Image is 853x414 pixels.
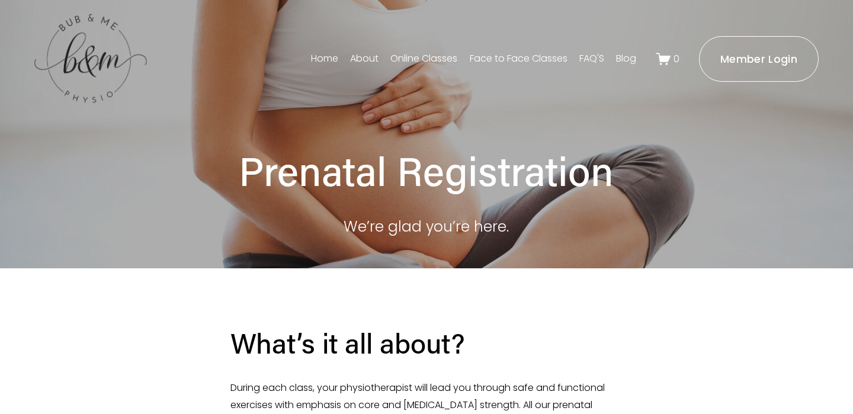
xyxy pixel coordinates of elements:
span: 0 [674,52,679,66]
a: Home [311,49,338,68]
a: FAQ'S [579,49,604,68]
a: 0 items in cart [656,52,679,66]
a: Face to Face Classes [470,49,567,68]
h1: Prenatal Registration [132,146,721,195]
p: We’re glad you’re here. [132,214,721,240]
a: About [350,49,379,68]
h2: What’s it all about? [230,325,623,361]
a: Blog [616,49,636,68]
a: Member Login [699,36,819,82]
ms-portal-inner: Member Login [720,52,797,66]
img: bubandme [34,13,147,105]
a: Online Classes [390,49,457,68]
